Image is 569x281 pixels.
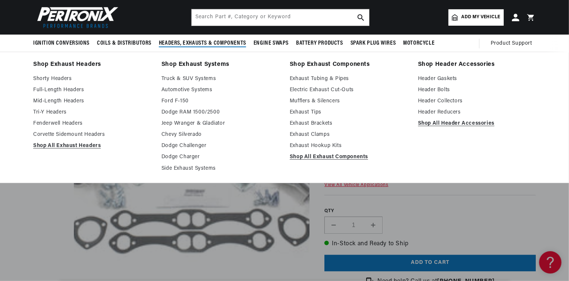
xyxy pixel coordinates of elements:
span: Add my vehicle [462,14,500,21]
button: search button [353,9,369,26]
a: Exhaust Tips [290,108,408,117]
summary: Spark Plug Wires [347,35,400,52]
a: Shop Exhaust Components [290,60,408,70]
a: Shop Exhaust Headers [33,60,151,70]
a: Electric Exhaust Cut-Outs [290,86,408,95]
span: Motorcycle [403,39,434,47]
a: Header Reducers [418,108,536,117]
a: Exhaust Clamps [290,130,408,139]
input: Search Part #, Category or Keyword [192,9,369,26]
a: View All Vehicle Applications [324,183,388,187]
a: Exhaust Tubing & Pipes [290,74,408,83]
summary: Battery Products [292,35,347,52]
a: Truck & SUV Systems [161,74,279,83]
summary: Headers, Exhausts & Components [155,35,250,52]
a: Full-Length Headers [33,86,151,95]
a: Dodge Challenger [161,141,279,150]
a: Shop Header Accessories [418,60,536,70]
span: Ignition Conversions [33,39,89,47]
a: Exhaust Hookup Kits [290,141,408,150]
span: Headers, Exhausts & Components [159,39,246,47]
a: Mid-Length Headers [33,97,151,106]
a: Shop All Exhaust Headers [33,141,151,150]
span: Engine Swaps [254,39,289,47]
span: Coils & Distributors [97,39,151,47]
summary: Motorcycle [399,35,438,52]
a: Shop All Exhaust Components [290,153,408,162]
a: Side Exhaust Systems [161,164,279,173]
a: Ford F-150 [161,97,279,106]
a: Shop Exhaust Systems [161,60,279,70]
summary: Engine Swaps [250,35,292,52]
summary: Coils & Distributors [93,35,155,52]
p: In-Stock and Ready to Ship [324,239,536,249]
a: Header Collectors [418,97,536,106]
a: Dodge RAM 1500/2500 [161,108,279,117]
a: Automotive Systems [161,86,279,95]
a: Header Gaskets [418,74,536,83]
summary: Product Support [491,35,536,52]
button: Add to cart [324,255,536,272]
a: Shop All Header Accessories [418,119,536,128]
a: Dodge Charger [161,153,279,162]
a: Mufflers & Silencers [290,97,408,106]
label: QTY [324,208,536,214]
a: Tri-Y Headers [33,108,151,117]
summary: Ignition Conversions [33,35,93,52]
span: Product Support [491,39,532,48]
a: Shorty Headers [33,74,151,83]
img: Pertronix [33,4,119,30]
a: Chevy Silverado [161,130,279,139]
a: Exhaust Brackets [290,119,408,128]
a: Add my vehicle [449,9,504,26]
a: Corvette Sidemount Headers [33,130,151,139]
a: Jeep Wranger & Gladiator [161,119,279,128]
a: Fenderwell Headers [33,119,151,128]
span: Battery Products [296,39,343,47]
span: Spark Plug Wires [350,39,396,47]
a: Header Bolts [418,86,536,95]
